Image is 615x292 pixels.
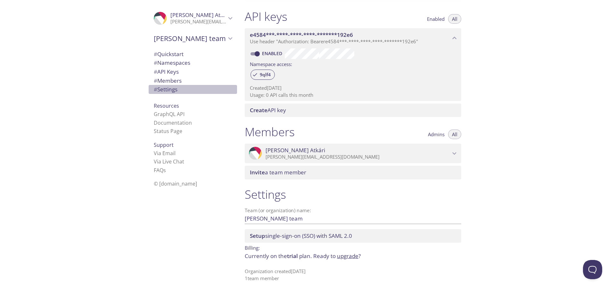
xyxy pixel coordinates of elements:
[245,229,461,243] div: Setup SSO
[245,144,461,163] div: Krisztián Atkári
[154,102,179,109] span: Resources
[154,77,157,84] span: #
[149,67,237,76] div: API Keys
[154,68,157,75] span: #
[154,141,174,148] span: Support
[250,169,265,176] span: Invite
[250,106,267,114] span: Create
[337,252,358,260] a: upgrade
[154,50,184,58] span: Quickstart
[170,11,230,19] span: [PERSON_NAME] Atkári
[245,9,287,24] h1: API keys
[250,85,456,91] p: Created [DATE]
[163,167,166,174] span: s
[154,59,190,66] span: Namespaces
[448,129,461,139] button: All
[149,58,237,67] div: Namespaces
[149,8,237,29] div: Krisztián Atkári
[149,30,237,47] div: Krisztián's team
[250,59,292,68] label: Namespace access:
[266,147,325,154] span: [PERSON_NAME] Atkári
[245,166,461,179] div: Invite a team member
[245,104,461,117] div: Create API Key
[154,50,157,58] span: #
[149,76,237,85] div: Members
[245,125,295,139] h1: Members
[245,243,461,252] p: Billing:
[250,92,456,98] p: Usage: 0 API calls this month
[154,128,182,135] a: Status Page
[149,85,237,94] div: Team Settings
[154,59,157,66] span: #
[245,252,461,260] p: Currently on the plan.
[250,232,265,239] span: Setup
[250,106,286,114] span: API key
[154,111,184,118] a: GraphQL API
[583,260,602,279] iframe: Help Scout Beacon - Open
[154,167,166,174] a: FAQ
[250,232,352,239] span: single-sign-on (SSO) with SAML 2.0
[154,68,179,75] span: API Keys
[149,50,237,59] div: Quickstart
[250,169,306,176] span: a team member
[287,252,298,260] span: trial
[424,129,448,139] button: Admins
[245,208,311,213] label: Team (or organization) name:
[256,72,275,78] span: 9qlf4
[154,119,192,126] a: Documentation
[170,19,226,25] p: [PERSON_NAME][EMAIL_ADDRESS][DOMAIN_NAME]
[448,14,461,24] button: All
[154,34,226,43] span: [PERSON_NAME] team
[154,180,197,187] span: © [DOMAIN_NAME]
[423,14,448,24] button: Enabled
[250,70,275,80] div: 9qlf4
[266,154,450,160] p: [PERSON_NAME][EMAIL_ADDRESS][DOMAIN_NAME]
[245,268,461,282] p: Organization created [DATE] 1 team member
[154,158,184,165] a: Via Live Chat
[154,77,182,84] span: Members
[313,252,361,260] span: Ready to ?
[154,86,157,93] span: #
[245,187,461,202] h1: Settings
[154,86,177,93] span: Settings
[261,50,285,56] a: Enabled
[154,150,176,157] a: Via Email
